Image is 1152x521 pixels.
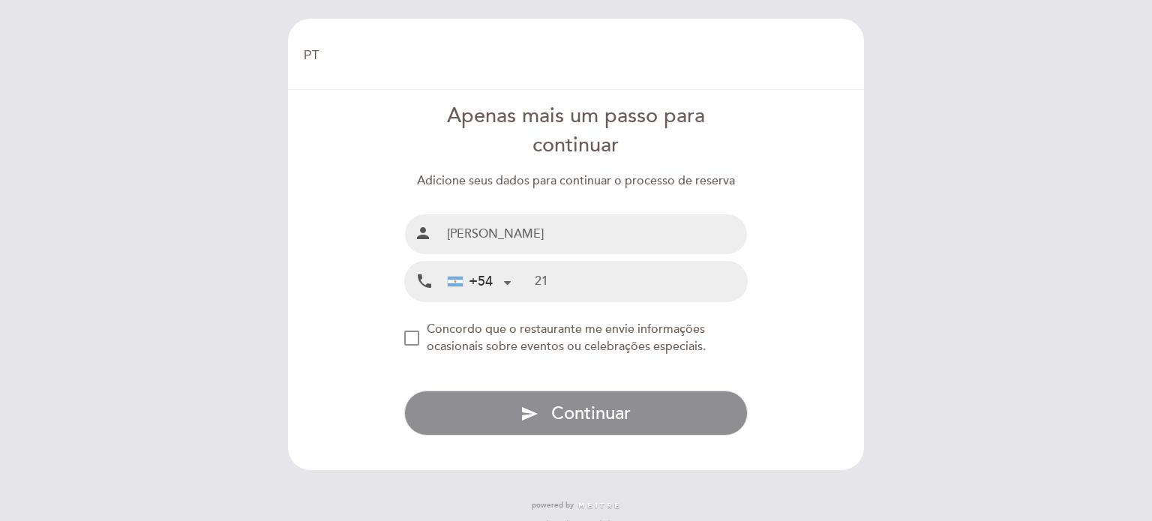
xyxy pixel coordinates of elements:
input: Nombre e Sobrenome [441,214,748,254]
input: Telefone celular [535,262,747,301]
div: +54 [448,272,493,292]
a: powered by [532,500,620,511]
md-checkbox: NEW_MODAL_AGREE_RESTAURANT_SEND_OCCASIONAL_INFO [404,321,748,355]
div: Apenas mais um passo para continuar [404,102,748,160]
img: MEITRE [577,502,620,510]
div: Argentina: +54 [442,262,517,301]
span: Continuar [551,403,631,424]
span: powered by [532,500,574,511]
i: local_phone [415,272,433,291]
i: send [520,405,538,423]
button: send Continuar [404,391,748,436]
span: Concordo que o restaurante me envie informações ocasionais sobre eventos ou celebrações especiais. [427,322,706,354]
div: Adicione seus dados para continuar o processo de reserva [404,172,748,190]
i: person [414,224,432,242]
